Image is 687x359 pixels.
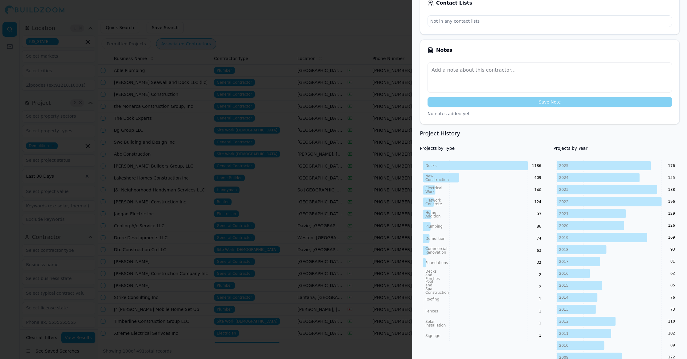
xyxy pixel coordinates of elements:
[668,187,675,192] text: 188
[668,211,675,216] text: 129
[534,188,541,192] text: 140
[668,235,675,240] text: 169
[425,236,445,241] tspan: Demolition
[425,261,448,265] tspan: Foundations
[559,283,569,288] tspan: 2015
[537,260,541,265] text: 32
[428,16,672,27] p: Not in any contact lists
[559,295,569,300] tspan: 2014
[425,287,432,291] tspan: Spa
[559,331,569,336] tspan: 2011
[425,190,435,194] tspan: Work
[668,331,675,335] text: 102
[559,259,569,264] tspan: 2017
[428,47,672,53] div: Notes
[534,200,541,204] text: 124
[534,176,541,180] text: 409
[559,176,569,180] tspan: 2024
[425,214,441,218] tspan: Addition
[559,271,569,276] tspan: 2016
[425,273,432,277] tspan: and
[539,285,541,289] text: 2
[425,174,433,178] tspan: New
[559,164,569,168] tspan: 2025
[425,247,447,251] tspan: Commercial
[425,202,442,206] tspan: Concrete
[668,164,675,168] text: 176
[559,319,569,323] tspan: 2012
[559,187,569,192] tspan: 2023
[670,283,675,287] text: 85
[425,164,436,168] tspan: Docks
[539,273,541,277] text: 2
[559,307,569,312] tspan: 2013
[559,236,569,240] tspan: 2019
[559,224,569,228] tspan: 2020
[425,283,432,287] tspan: and
[425,210,436,215] tspan: Home
[425,178,449,182] tspan: Construction
[539,297,541,301] text: 1
[425,279,433,284] tspan: Pool
[668,199,675,204] text: 196
[428,111,672,117] p: No notes added yet
[559,212,569,216] tspan: 2021
[537,248,541,253] text: 63
[425,277,440,281] tspan: Porches
[670,247,675,251] text: 93
[425,269,436,274] tspan: Decks
[670,295,675,300] text: 76
[668,223,675,228] text: 126
[559,248,569,252] tspan: 2018
[670,307,675,312] text: 73
[425,250,446,255] tspan: Renovation
[425,186,442,190] tspan: Electrical
[559,343,569,348] tspan: 2010
[670,259,675,263] text: 81
[670,271,675,275] text: 62
[425,323,446,327] tspan: Installation
[537,236,541,240] text: 74
[539,321,541,325] text: 1
[425,290,449,295] tspan: Construction
[559,200,569,204] tspan: 2022
[539,309,541,313] text: 1
[532,164,541,168] text: 1186
[537,212,541,216] text: 93
[670,343,675,347] text: 89
[537,224,541,229] text: 86
[668,176,675,180] text: 155
[420,145,546,151] h4: Projects by Type
[425,309,438,313] tspan: Fences
[425,224,443,229] tspan: Plumbing
[425,297,439,301] tspan: Roofing
[425,198,441,202] tspan: Flatwork
[425,334,440,338] tspan: Signage
[554,145,680,151] h4: Projects by Year
[420,129,680,138] h3: Project History
[425,319,435,324] tspan: Solar
[539,333,541,338] text: 1
[668,319,675,323] text: 110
